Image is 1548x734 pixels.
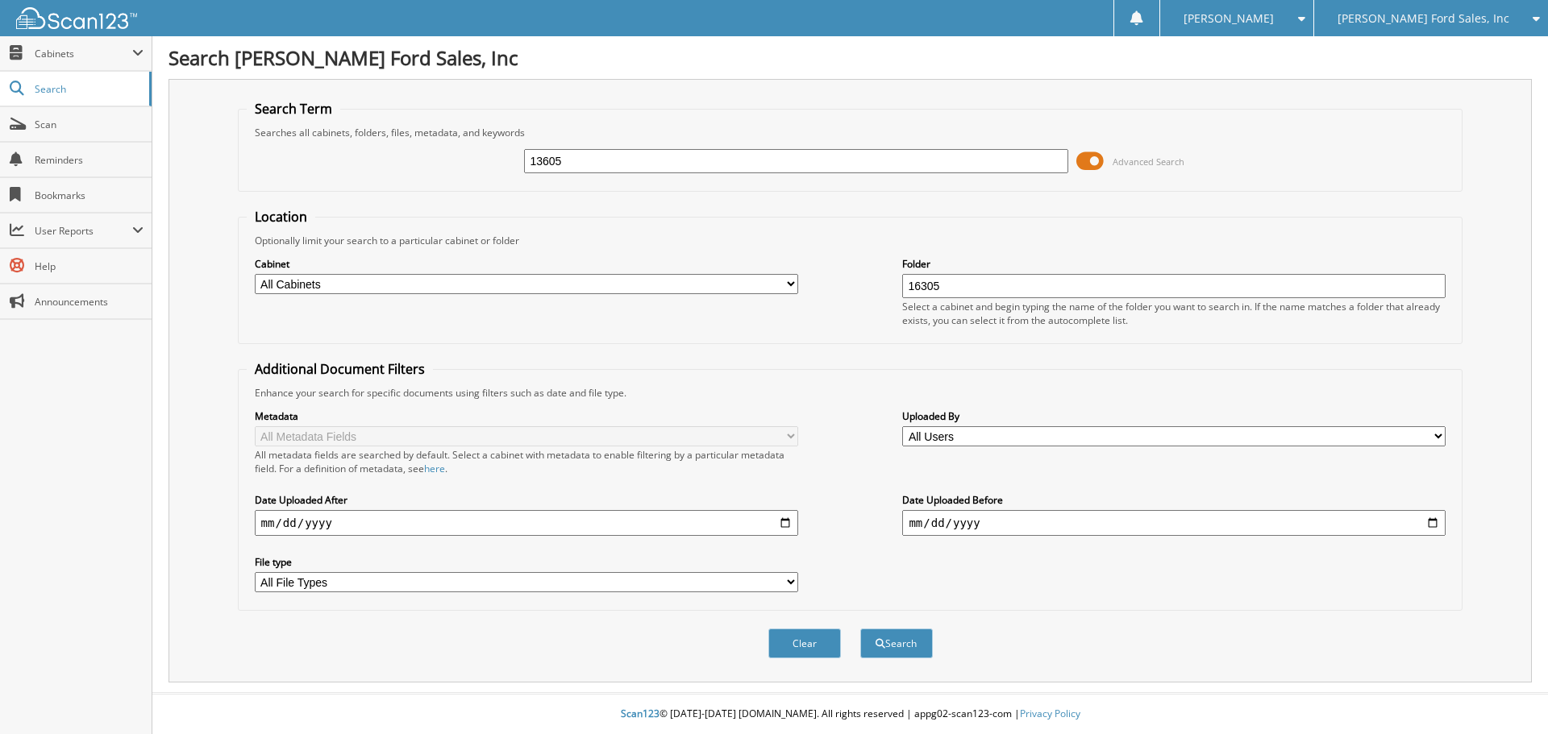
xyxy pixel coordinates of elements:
span: Announcements [35,295,144,309]
button: Clear [768,628,841,658]
input: end [902,510,1446,536]
iframe: Chat Widget [1467,657,1548,734]
span: Bookmarks [35,189,144,202]
h1: Search [PERSON_NAME] Ford Sales, Inc [169,44,1532,71]
label: Cabinet [255,257,798,271]
a: Privacy Policy [1020,707,1080,720]
legend: Search Term [247,100,340,118]
legend: Additional Document Filters [247,360,433,378]
img: scan123-logo-white.svg [16,7,137,29]
span: [PERSON_NAME] Ford Sales, Inc [1338,14,1509,23]
span: Cabinets [35,47,132,60]
label: Date Uploaded Before [902,493,1446,507]
div: Optionally limit your search to a particular cabinet or folder [247,234,1454,247]
input: start [255,510,798,536]
span: Scan123 [621,707,660,720]
div: All metadata fields are searched by default. Select a cabinet with metadata to enable filtering b... [255,448,798,475]
div: Enhance your search for specific documents using filters such as date and file type. [247,386,1454,400]
span: Reminders [35,153,144,167]
span: Search [35,82,141,96]
legend: Location [247,208,315,226]
a: here [424,462,445,475]
label: Metadata [255,409,798,423]
label: File type [255,555,798,569]
span: Help [35,259,144,273]
span: Scan [35,118,144,131]
label: Uploaded By [902,409,1446,423]
span: [PERSON_NAME] [1184,14,1274,23]
div: © [DATE]-[DATE] [DOMAIN_NAME]. All rights reserved | appg02-scan123-com | [152,695,1548,734]
label: Folder [902,257,1446,271]
div: Select a cabinet and begin typing the name of the folder you want to search in. If the name match... [902,300,1446,327]
span: User Reports [35,224,132,238]
div: Searches all cabinets, folders, files, metadata, and keywords [247,126,1454,139]
button: Search [860,628,933,658]
label: Date Uploaded After [255,493,798,507]
span: Advanced Search [1113,156,1184,168]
